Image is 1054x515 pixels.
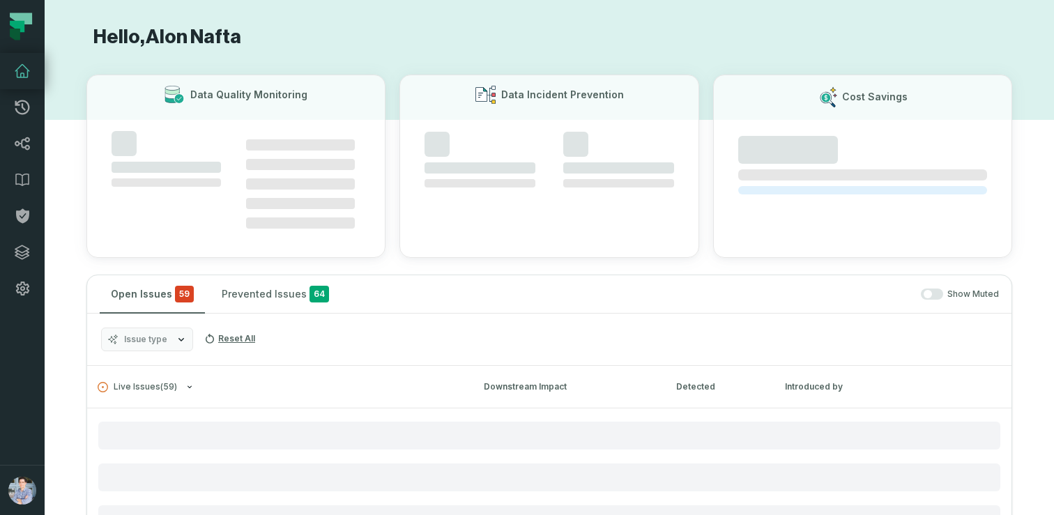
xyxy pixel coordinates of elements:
div: Introduced by [785,381,1001,393]
div: Downstream Impact [484,381,651,393]
h3: Cost Savings [842,90,908,104]
button: Data Incident Prevention [399,75,698,258]
span: critical issues and errors combined [175,286,194,302]
button: Live Issues(59) [98,382,459,392]
button: Open Issues [100,275,205,313]
button: Cost Savings [713,75,1012,258]
button: Prevented Issues [211,275,340,313]
div: Detected [676,381,760,393]
h3: Data Incident Prevention [501,88,624,102]
button: Data Quality Monitoring [86,75,385,258]
span: Live Issues ( 59 ) [98,382,177,392]
span: 64 [310,286,329,302]
button: Reset All [199,328,261,350]
button: Issue type [101,328,193,351]
img: avatar of Alon Nafta [8,477,36,505]
span: Issue type [124,334,167,345]
h3: Data Quality Monitoring [190,88,307,102]
div: Show Muted [346,289,999,300]
h1: Hello, Alon Nafta [86,25,1012,49]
